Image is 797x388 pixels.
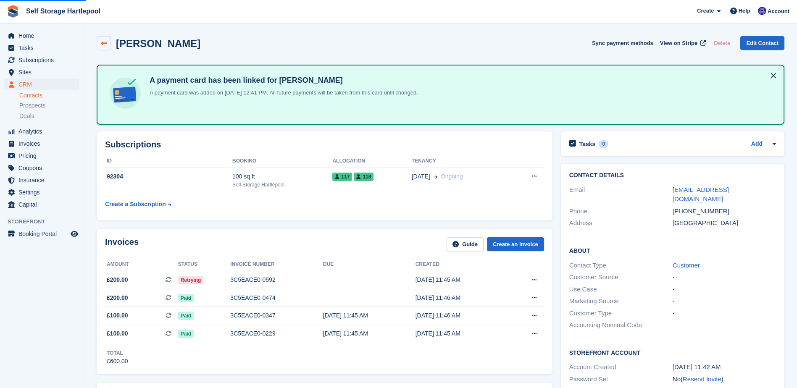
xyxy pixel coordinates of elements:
div: Phone [569,207,673,216]
div: - [673,309,776,318]
div: 92304 [105,172,232,181]
span: £200.00 [107,275,128,284]
h4: A payment card has been linked for [PERSON_NAME] [146,76,418,85]
a: menu [4,186,79,198]
a: menu [4,138,79,149]
div: Customer Type [569,309,673,318]
div: 3C5EACE0-0229 [230,329,323,338]
div: Create a Subscription [105,200,166,209]
h2: Storefront Account [569,348,776,357]
div: [DATE] 11:45 AM [323,329,416,338]
span: Settings [18,186,69,198]
div: Contact Type [569,261,673,270]
a: Customer [673,262,700,269]
span: £200.00 [107,294,128,302]
div: Marketing Source [569,296,673,306]
th: Allocation [332,155,411,168]
span: £100.00 [107,311,128,320]
div: [DATE] 11:45 AM [416,275,508,284]
button: Sync payment methods [592,36,653,50]
a: Add [751,139,763,149]
span: 118 [354,173,374,181]
span: Paid [178,294,194,302]
div: 3C5EACE0-0347 [230,311,323,320]
div: Total [107,349,128,357]
a: Preview store [69,229,79,239]
a: menu [4,42,79,54]
div: Accounting Nominal Code [569,320,673,330]
h2: Tasks [579,140,596,148]
th: Status [178,258,231,271]
div: 3C5EACE0-0474 [230,294,323,302]
th: Invoice number [230,258,323,271]
span: View on Stripe [660,39,697,47]
a: Resend Invite [683,375,721,383]
div: [DATE] 11:45 AM [416,329,508,338]
div: Use Case [569,285,673,294]
span: ( ) [681,375,723,383]
a: Guide [447,237,484,251]
a: Deals [19,112,79,121]
div: 0 [599,140,608,148]
div: [DATE] 11:46 AM [416,311,508,320]
span: Prospects [19,102,45,110]
th: Booking [232,155,332,168]
div: Customer Source [569,273,673,282]
div: Password Set [569,375,673,384]
img: stora-icon-8386f47178a22dfd0bd8f6a31ec36ba5ce8667c1dd55bd0f319d3a0aa187defe.svg [7,5,19,18]
th: ID [105,155,232,168]
span: Sites [18,66,69,78]
span: CRM [18,79,69,90]
span: Retrying [178,276,204,284]
div: No [673,375,776,384]
span: Account [768,7,789,16]
span: Coupons [18,162,69,174]
th: Tenancy [412,155,510,168]
a: menu [4,66,79,78]
h2: Invoices [105,237,139,251]
div: 100 sq ft [232,172,332,181]
p: A payment card was added on [DATE] 12:41 PM. All future payments will be taken from this card unt... [146,89,418,97]
span: Deals [19,112,34,120]
span: Ongoing [441,173,463,180]
div: Email [569,185,673,204]
a: menu [4,174,79,186]
div: [DATE] 11:42 AM [673,362,776,372]
span: Paid [178,312,194,320]
button: Delete [710,36,734,50]
a: Create a Subscription [105,197,171,212]
span: [DATE] [412,172,430,181]
img: card-linked-ebf98d0992dc2aeb22e95c0e3c79077019eb2392cfd83c6a337811c24bc77127.svg [108,76,143,111]
div: Self Storage Hartlepool [232,181,332,189]
h2: [PERSON_NAME] [116,38,200,49]
a: menu [4,150,79,162]
h2: About [569,246,776,254]
span: Paid [178,330,194,338]
span: Storefront [8,218,84,226]
span: Subscriptions [18,54,69,66]
a: Prospects [19,101,79,110]
div: [DATE] 11:45 AM [323,311,416,320]
a: Self Storage Hartlepool [23,4,104,18]
div: - [673,273,776,282]
th: Amount [105,258,178,271]
div: Account Created [569,362,673,372]
h2: Contact Details [569,172,776,179]
a: View on Stripe [657,36,708,50]
a: [EMAIL_ADDRESS][DOMAIN_NAME] [673,186,729,203]
a: menu [4,126,79,137]
span: Capital [18,199,69,210]
a: menu [4,30,79,42]
span: Invoices [18,138,69,149]
img: Sean Wood [758,7,766,15]
span: Help [739,7,750,15]
a: Edit Contact [740,36,784,50]
span: Booking Portal [18,228,69,240]
div: [DATE] 11:46 AM [416,294,508,302]
span: Analytics [18,126,69,137]
div: - [673,285,776,294]
div: Address [569,218,673,228]
div: [GEOGRAPHIC_DATA] [673,218,776,228]
div: 3C5EACE0-0592 [230,275,323,284]
span: Home [18,30,69,42]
